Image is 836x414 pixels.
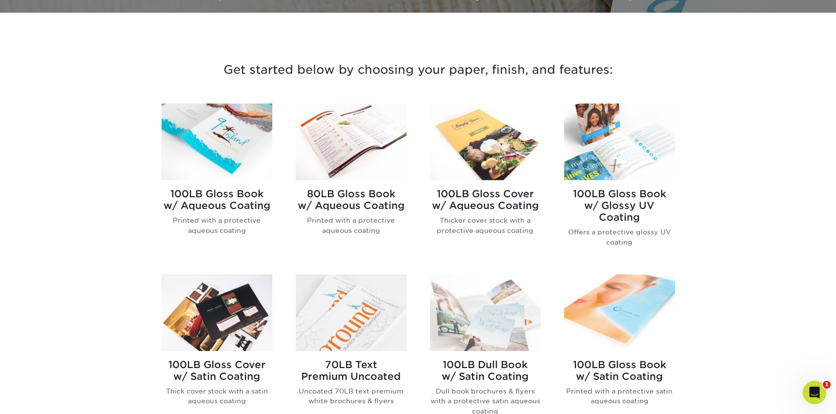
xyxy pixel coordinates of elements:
p: Printed with a protective aqueous coating [162,215,272,235]
a: 80LB Gloss Book<br/>w/ Aqueous Coating Brochures & Flyers 80LB Gloss Bookw/ Aqueous Coating Print... [296,103,407,263]
img: 100LB Gloss Book<br/>w/ Satin Coating Brochures & Flyers [564,274,675,351]
p: Uncoated 70LB text premium white brochures & flyers [296,386,407,406]
p: Printed with a protective aqueous coating [296,215,407,235]
iframe: Google Customer Reviews [2,384,83,411]
img: 100LB Gloss Cover<br/>w/ Satin Coating Brochures & Flyers [162,274,272,351]
p: Offers a protective glossy UV coating [564,227,675,247]
h2: 100LB Gloss Book w/ Aqueous Coating [162,188,272,211]
a: 100LB Gloss Book<br/>w/ Glossy UV Coating Brochures & Flyers 100LB Gloss Bookw/ Glossy UV Coating... [564,103,675,263]
h2: 100LB Gloss Book w/ Glossy UV Coating [564,188,675,223]
img: 70LB Text<br/>Premium Uncoated Brochures & Flyers [296,274,407,351]
a: 100LB Gloss Cover<br/>w/ Aqueous Coating Brochures & Flyers 100LB Gloss Coverw/ Aqueous Coating T... [430,103,541,263]
p: Thicker cover stock with a protective aqueous coating [430,215,541,235]
iframe: Intercom live chat [803,381,826,404]
img: 100LB Gloss Book<br/>w/ Glossy UV Coating Brochures & Flyers [564,103,675,180]
h2: 100LB Gloss Book w/ Satin Coating [564,359,675,382]
span: 1 [823,381,831,389]
h3: Get started below by choosing your paper, finish, and features: [133,48,704,92]
h2: 70LB Text Premium Uncoated [296,359,407,382]
h2: 100LB Gloss Cover w/ Aqueous Coating [430,188,541,211]
img: 80LB Gloss Book<br/>w/ Aqueous Coating Brochures & Flyers [296,103,407,180]
img: 100LB Dull Book<br/>w/ Satin Coating Brochures & Flyers [430,274,541,351]
h2: 100LB Gloss Cover w/ Satin Coating [162,359,272,382]
img: 100LB Gloss Cover<br/>w/ Aqueous Coating Brochures & Flyers [430,103,541,180]
img: 100LB Gloss Book<br/>w/ Aqueous Coating Brochures & Flyers [162,103,272,180]
a: 100LB Gloss Book<br/>w/ Aqueous Coating Brochures & Flyers 100LB Gloss Bookw/ Aqueous Coating Pri... [162,103,272,263]
p: Thick cover stock with a satin aqueous coating [162,386,272,406]
h2: 100LB Dull Book w/ Satin Coating [430,359,541,382]
p: Printed with a protective satin aqueous coating [564,386,675,406]
h2: 80LB Gloss Book w/ Aqueous Coating [296,188,407,211]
